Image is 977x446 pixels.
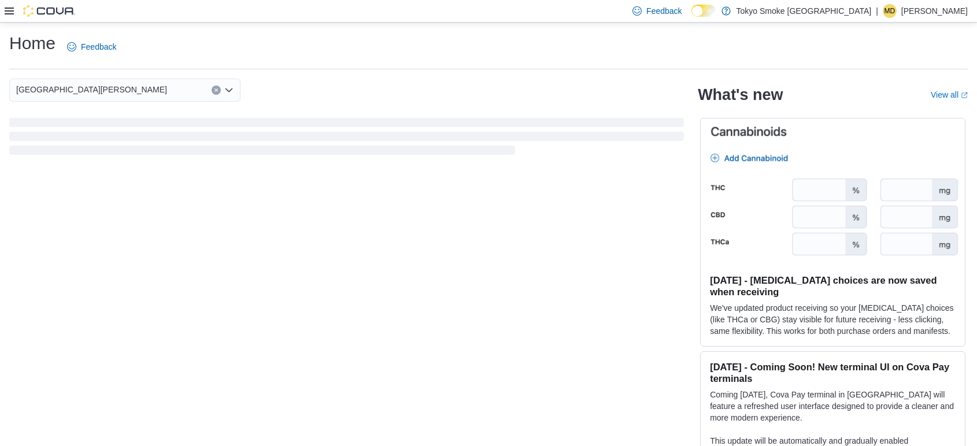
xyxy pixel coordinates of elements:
a: View allExternal link [931,90,968,99]
button: Open list of options [224,86,234,95]
input: Dark Mode [691,5,716,17]
button: Clear input [212,86,221,95]
p: | [876,4,878,18]
h3: [DATE] - [MEDICAL_DATA] choices are now saved when receiving [710,274,956,298]
span: Loading [9,120,684,157]
span: MD [885,4,895,18]
p: Coming [DATE], Cova Pay terminal in [GEOGRAPHIC_DATA] will feature a refreshed user interface des... [710,389,956,423]
p: We've updated product receiving so your [MEDICAL_DATA] choices (like THCa or CBG) stay visible fo... [710,302,956,337]
svg: External link [961,92,968,99]
span: Feedback [81,41,116,53]
h3: [DATE] - Coming Soon! New terminal UI on Cova Pay terminals [710,361,956,384]
h2: What's new [698,86,783,104]
p: Tokyo Smoke [GEOGRAPHIC_DATA] [737,4,872,18]
div: Matthew Dodgson [883,4,897,18]
a: Feedback [62,35,121,58]
span: [GEOGRAPHIC_DATA][PERSON_NAME] [16,83,167,96]
h1: Home [9,32,55,55]
p: [PERSON_NAME] [901,4,968,18]
img: Cova [23,5,75,17]
span: Feedback [646,5,682,17]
